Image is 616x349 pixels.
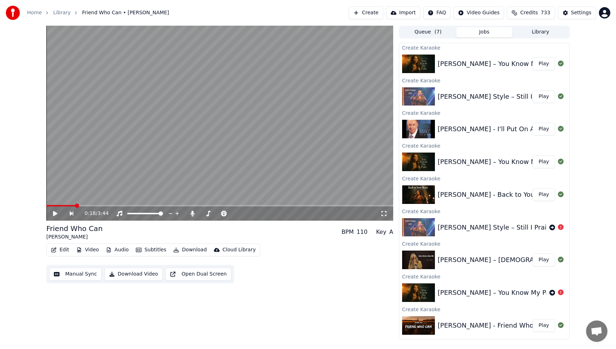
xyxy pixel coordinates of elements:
[389,228,393,236] div: A
[399,305,569,313] div: Create Karaoke
[82,9,169,16] span: Friend Who Can • [PERSON_NAME]
[27,9,169,16] nav: breadcrumb
[97,210,108,217] span: 3:44
[46,224,103,233] div: Friend Who Can
[73,245,102,255] button: Video
[435,29,442,36] span: ( 7 )
[438,92,567,102] div: [PERSON_NAME] Style – Still I Praise You
[533,253,555,266] button: Play
[349,6,383,19] button: Create
[533,188,555,201] button: Play
[104,268,163,281] button: Download Video
[84,210,102,217] div: /
[49,268,102,281] button: Manual Sync
[399,76,569,84] div: Create Karaoke
[399,141,569,150] div: Create Karaoke
[533,155,555,168] button: Play
[438,320,548,330] div: [PERSON_NAME] - Friend Who Can
[586,320,607,342] a: Open chat
[541,9,550,16] span: 733
[6,6,20,20] img: youka
[533,57,555,70] button: Play
[48,245,72,255] button: Edit
[399,207,569,215] div: Create Karaoke
[165,268,231,281] button: Open Dual Screen
[386,6,420,19] button: Import
[400,27,456,37] button: Queue
[571,9,591,16] div: Settings
[507,6,555,19] button: Credits733
[356,228,368,236] div: 110
[27,9,42,16] a: Home
[533,123,555,135] button: Play
[399,338,569,346] div: Create Karaoke
[342,228,354,236] div: BPM
[512,27,569,37] button: Library
[438,222,567,232] div: [PERSON_NAME] Style – Still I Praise You
[84,210,96,217] span: 0:18
[399,108,569,117] div: Create Karaoke
[399,174,569,183] div: Create Karaoke
[456,27,513,37] button: Jobs
[533,90,555,103] button: Play
[46,233,103,241] div: [PERSON_NAME]
[170,245,210,255] button: Download
[423,6,451,19] button: FAQ
[399,43,569,52] div: Create Karaoke
[453,6,504,19] button: Video Guides
[103,245,132,255] button: Audio
[558,6,596,19] button: Settings
[399,239,569,248] div: Create Karaoke
[222,246,256,253] div: Cloud Library
[438,124,557,134] div: [PERSON_NAME] - I'll Put On A Crown
[376,228,386,236] div: Key
[53,9,71,16] a: Library
[520,9,538,16] span: Credits
[533,319,555,332] button: Play
[133,245,169,255] button: Subtitles
[399,272,569,281] div: Create Karaoke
